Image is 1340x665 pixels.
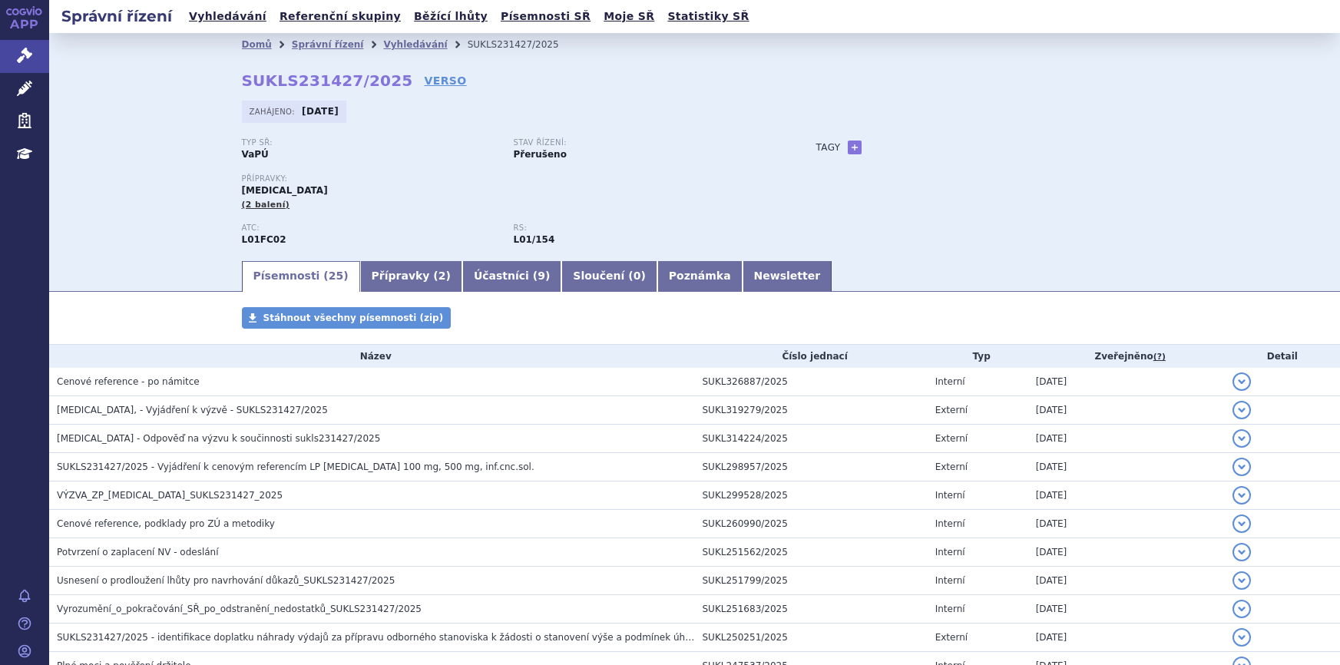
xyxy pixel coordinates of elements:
td: SUKL326887/2025 [695,368,928,396]
a: Statistiky SŘ [663,6,753,27]
p: RS: [514,223,770,233]
strong: IZATUXIMAB [242,234,286,245]
button: detail [1232,514,1251,533]
td: SUKL314224/2025 [695,425,928,453]
a: + [848,141,862,154]
span: VÝZVA_ZP_SARCLISA_SUKLS231427_2025 [57,490,283,501]
span: SARCLISA - Odpověď na výzvu k součinnosti sukls231427/2025 [57,433,380,444]
a: Vyhledávání [184,6,271,27]
button: detail [1232,571,1251,590]
a: Přípravky (2) [360,261,462,292]
strong: SUKLS231427/2025 [242,71,413,90]
td: [DATE] [1028,425,1225,453]
span: Externí [935,433,968,444]
abbr: (?) [1153,352,1166,362]
h3: Tagy [816,138,841,157]
span: Zahájeno: [250,105,298,117]
a: Stáhnout všechny písemnosti (zip) [242,307,452,329]
strong: Přerušeno [514,149,567,160]
a: Domů [242,39,272,50]
th: Typ [928,345,1028,368]
span: Cenové reference, podklady pro ZÚ a metodiky [57,518,275,529]
p: ATC: [242,223,498,233]
button: detail [1232,486,1251,505]
span: Interní [935,547,965,557]
td: [DATE] [1028,481,1225,510]
td: SUKL251799/2025 [695,567,928,595]
a: Newsletter [743,261,832,292]
a: Písemnosti SŘ [496,6,595,27]
button: detail [1232,372,1251,391]
td: [DATE] [1028,624,1225,652]
td: SUKL260990/2025 [695,510,928,538]
span: 0 [634,270,641,282]
a: Poznámka [657,261,743,292]
td: SUKL319279/2025 [695,396,928,425]
td: [DATE] [1028,595,1225,624]
a: Účastníci (9) [462,261,561,292]
p: Typ SŘ: [242,138,498,147]
strong: [DATE] [302,106,339,117]
span: 25 [329,270,343,282]
th: Zveřejněno [1028,345,1225,368]
td: SUKL298957/2025 [695,453,928,481]
td: SUKL250251/2025 [695,624,928,652]
a: Vyhledávání [383,39,447,50]
td: SUKL251562/2025 [695,538,928,567]
td: [DATE] [1028,538,1225,567]
td: SUKL299528/2025 [695,481,928,510]
span: Cenové reference - po námitce [57,376,200,387]
a: Moje SŘ [599,6,659,27]
a: Běžící lhůty [409,6,492,27]
td: [DATE] [1028,396,1225,425]
strong: VaPÚ [242,149,269,160]
span: [MEDICAL_DATA] [242,185,328,196]
a: Sloučení (0) [561,261,657,292]
p: Přípravky: [242,174,786,184]
a: VERSO [424,73,466,88]
span: SUKLS231427/2025 - identifikace doplatku náhrady výdajů za přípravu odborného stanoviska k žádost... [57,632,799,643]
span: SUKLS231427/2025 - Vyjádření k cenovým referencím LP SARCLISA 100 mg, 500 mg, inf.cnc.sol. [57,462,534,472]
h2: Správní řízení [49,5,184,27]
a: Písemnosti (25) [242,261,360,292]
span: 2 [438,270,446,282]
td: [DATE] [1028,368,1225,396]
span: Interní [935,490,965,501]
a: Referenční skupiny [275,6,405,27]
td: [DATE] [1028,510,1225,538]
strong: izatuximab [514,234,555,245]
span: Potvrzení o zaplacení NV - odeslání [57,547,219,557]
td: [DATE] [1028,567,1225,595]
button: detail [1232,458,1251,476]
a: Správní řízení [292,39,364,50]
span: Stáhnout všechny písemnosti (zip) [263,313,444,323]
td: SUKL251683/2025 [695,595,928,624]
button: detail [1232,543,1251,561]
span: Externí [935,405,968,415]
span: 9 [538,270,545,282]
button: detail [1232,401,1251,419]
th: Název [49,345,695,368]
span: Externí [935,632,968,643]
th: Detail [1225,345,1340,368]
button: detail [1232,628,1251,647]
span: Interní [935,575,965,586]
li: SUKLS231427/2025 [468,33,579,56]
button: detail [1232,600,1251,618]
span: Vyrozumění_o_pokračování_SŘ_po_odstranění_nedostatků_SUKLS231427/2025 [57,604,422,614]
span: Interní [935,376,965,387]
span: (2 balení) [242,200,290,210]
span: SARCLISA, - Vyjádření k výzvě - SUKLS231427/2025 [57,405,328,415]
span: Interní [935,518,965,529]
span: Externí [935,462,968,472]
p: Stav řízení: [514,138,770,147]
span: Interní [935,604,965,614]
button: detail [1232,429,1251,448]
th: Číslo jednací [695,345,928,368]
span: Usnesení o prodloužení lhůty pro navrhování důkazů_SUKLS231427/2025 [57,575,395,586]
td: [DATE] [1028,453,1225,481]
